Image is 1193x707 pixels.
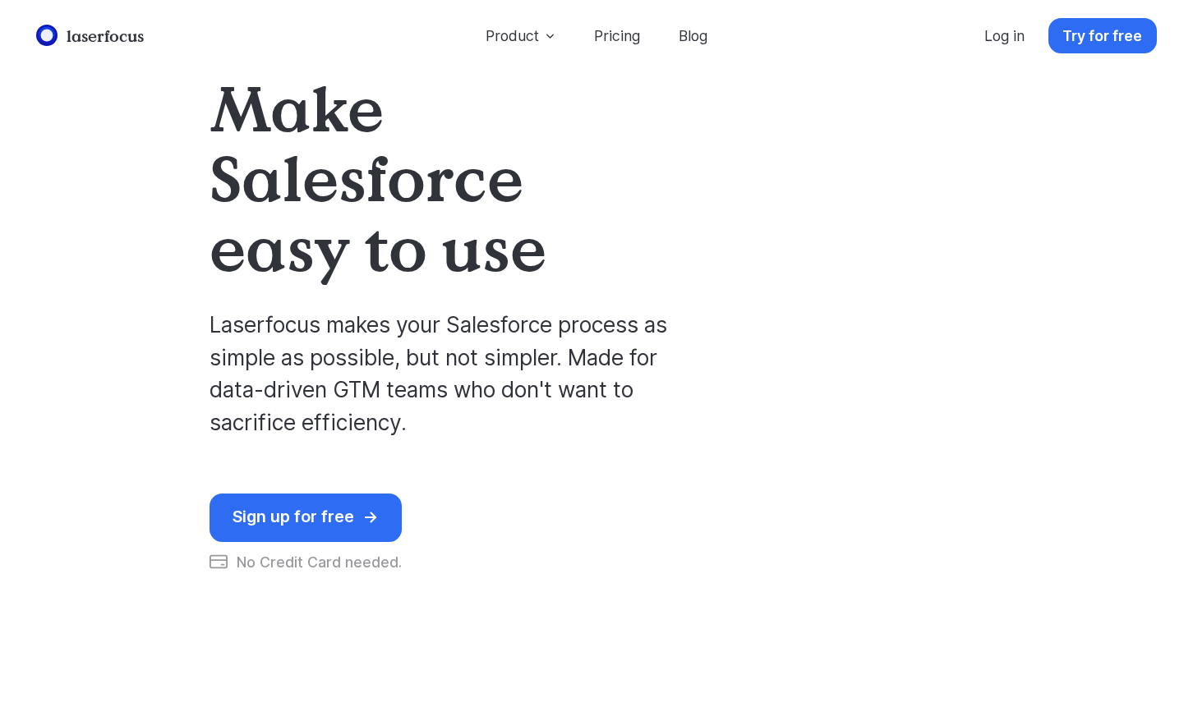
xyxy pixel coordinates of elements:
[210,542,402,571] div: No Credit Card needed.
[233,507,354,527] div: Sign up for free
[210,73,656,282] h1: Make Salesforce easy to use
[472,18,571,53] button: Product
[363,507,395,527] div: →
[664,18,721,53] a: Blog
[210,282,705,438] p: Laserfocus makes your Salesforce process as simple as possible, but not simpler. Made for data-dr...
[32,21,149,51] a: laserfocus
[580,18,655,53] a: Pricing
[1048,18,1157,53] a: Try for free
[210,494,402,542] a: Sign up for free
[970,18,1039,53] a: Log in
